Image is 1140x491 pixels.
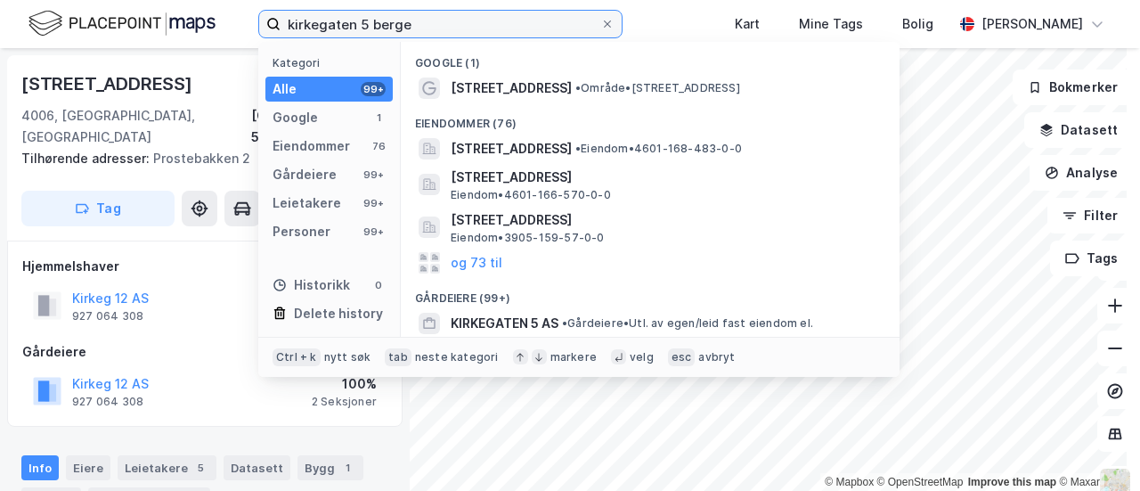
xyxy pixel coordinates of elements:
div: markere [550,350,597,364]
div: Kategori [273,56,393,70]
div: Leietakere [273,192,341,214]
div: [PERSON_NAME] [981,13,1083,35]
img: logo.f888ab2527a4732fd821a326f86c7f29.svg [28,8,216,39]
span: [STREET_ADDRESS] [451,209,878,231]
div: 100% [312,373,377,395]
div: Kart [735,13,760,35]
a: Mapbox [825,476,874,488]
button: Datasett [1024,112,1133,148]
button: Filter [1047,198,1133,233]
div: 99+ [361,196,386,210]
div: 5 [191,459,209,477]
span: Gårdeiere • Utl. av egen/leid fast eiendom el. [562,316,813,331]
div: neste kategori [415,350,499,364]
div: 4006, [GEOGRAPHIC_DATA], [GEOGRAPHIC_DATA] [21,105,251,148]
div: Bolig [902,13,933,35]
span: Tilhørende adresser: [21,151,153,166]
div: Ctrl + k [273,348,321,366]
div: 1 [338,459,356,477]
a: Improve this map [968,476,1056,488]
div: [STREET_ADDRESS] [21,70,196,98]
span: [STREET_ADDRESS] [451,138,572,160]
div: Mine Tags [799,13,863,35]
div: Leietakere [118,455,216,480]
button: og 73 til [451,252,502,274]
div: tab [385,348,411,366]
div: [GEOGRAPHIC_DATA], 55/504 [251,105,389,148]
a: OpenStreetMap [877,476,964,488]
div: Kontrollprogram for chat [1051,405,1140,491]
div: Bygg [297,455,363,480]
span: Eiendom • 4601-166-570-0-0 [451,188,611,202]
div: 99+ [361,225,386,239]
button: Tag [21,191,175,226]
div: esc [668,348,696,366]
div: Alle [273,78,297,100]
div: Historikk [273,274,350,296]
span: • [575,142,581,155]
span: • [575,81,581,94]
div: Personer [273,221,330,242]
div: Hjemmelshaver [22,256,387,277]
div: Google [273,107,318,128]
span: • [562,316,567,330]
div: avbryt [698,350,735,364]
button: Analyse [1030,155,1133,191]
button: Tags [1050,241,1133,276]
div: Gårdeiere [22,341,387,363]
div: Delete history [294,303,383,324]
div: nytt søk [324,350,371,364]
iframe: Chat Widget [1051,405,1140,491]
div: 0 [371,278,386,292]
div: velg [630,350,654,364]
div: 927 064 308 [72,309,143,323]
div: Gårdeiere [273,164,337,185]
div: 76 [371,139,386,153]
div: Eiere [66,455,110,480]
div: Prostebakken 2 [21,148,374,169]
span: [STREET_ADDRESS] [451,78,572,99]
div: Datasett [224,455,290,480]
div: 927 064 308 [72,395,143,409]
span: Område • [STREET_ADDRESS] [575,81,740,95]
div: Eiendommer (76) [401,102,900,135]
div: 1 [371,110,386,125]
div: Info [21,455,59,480]
div: Gårdeiere (99+) [401,277,900,309]
button: Bokmerker [1013,70,1133,105]
div: 99+ [361,82,386,96]
span: [STREET_ADDRESS] [451,167,878,188]
div: 2 Seksjoner [312,395,377,409]
div: Google (1) [401,42,900,74]
div: Eiendommer [273,135,350,157]
span: Eiendom • 3905-159-57-0-0 [451,231,605,245]
span: Eiendom • 4601-168-483-0-0 [575,142,742,156]
span: KIRKEGATEN 5 AS [451,313,558,334]
input: Søk på adresse, matrikkel, gårdeiere, leietakere eller personer [281,11,600,37]
div: 99+ [361,168,386,182]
